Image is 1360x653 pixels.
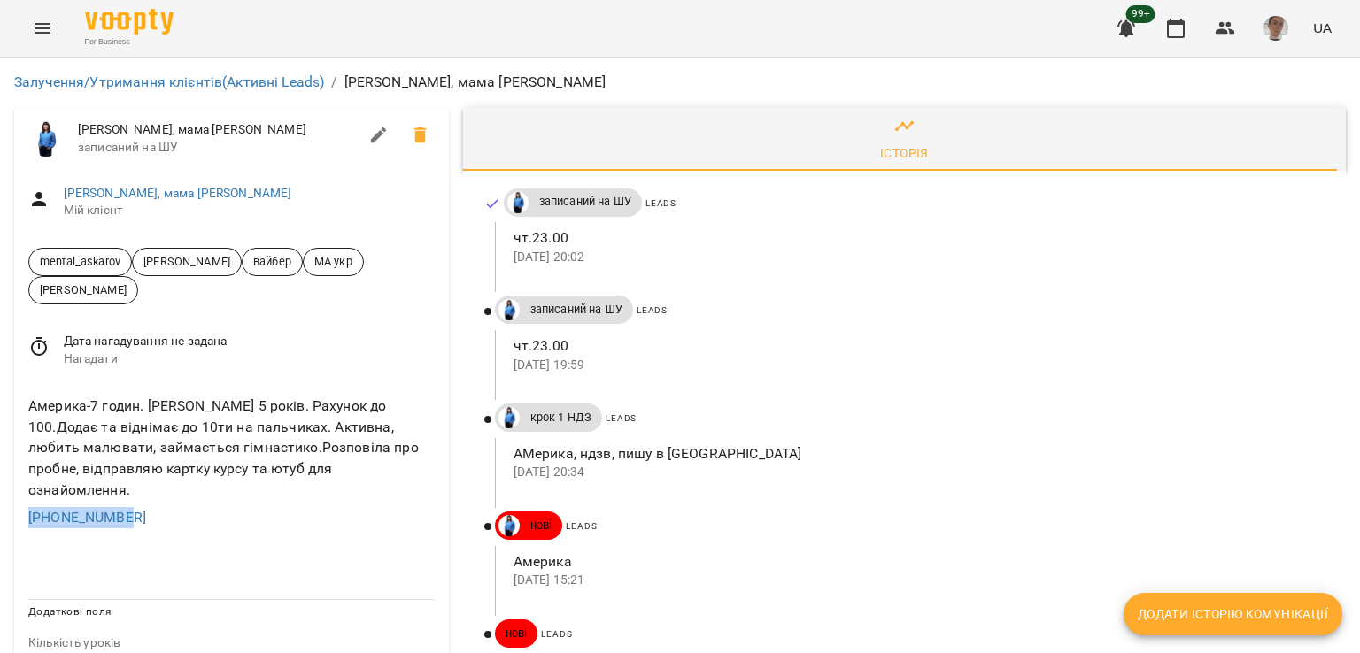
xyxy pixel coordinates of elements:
[880,142,929,164] div: Історія
[529,194,642,210] span: записаний на ШУ
[495,626,538,641] span: нові
[498,407,520,428] img: Дащенко Аня
[507,192,529,213] img: Дащенко Аня
[243,253,302,270] span: вайбер
[344,72,607,93] p: [PERSON_NAME], мама [PERSON_NAME]
[78,121,358,139] span: [PERSON_NAME], мама [PERSON_NAME]
[64,202,435,219] span: Мій клієнт
[514,249,1317,266] p: [DATE] 20:02
[514,443,1317,465] p: АМерика, ндзв, пишу в [GEOGRAPHIC_DATA]
[85,9,174,35] img: Voopty Logo
[637,305,668,315] span: Leads
[645,198,676,208] span: Leads
[1263,16,1288,41] img: 4dd45a387af7859874edf35ff59cadb1.jpg
[331,72,336,93] li: /
[514,464,1317,481] p: [DATE] 20:34
[495,407,520,428] a: Дащенко Аня
[498,299,520,320] img: Дащенко Аня
[14,72,1346,93] nav: breadcrumb
[64,350,435,368] span: Нагадати
[498,515,520,536] img: Дащенко Аня
[514,357,1317,374] p: [DATE] 19:59
[1313,19,1332,37] span: UA
[541,629,572,639] span: Leads
[520,518,563,534] span: нові
[29,253,131,270] span: mental_askarov
[29,281,137,298] span: [PERSON_NAME]
[514,551,1317,572] p: Америка
[1138,603,1328,625] span: Додати історію комунікації
[504,192,529,213] a: Дащенко Аня
[1126,5,1155,23] span: 99+
[520,302,633,318] span: записаний на ШУ
[28,605,112,618] span: Додаткові поля
[495,515,520,536] a: Дащенко Аня
[495,299,520,320] a: Дащенко Аня
[28,121,64,157] img: Дащенко Аня
[64,333,435,350] span: Дата нагадування не задана
[606,413,637,423] span: Leads
[28,509,146,526] a: [PHONE_NUMBER]
[1306,12,1339,44] button: UA
[514,335,1317,357] p: чт.23.00
[304,253,363,270] span: МА укр
[514,572,1317,589] p: [DATE] 15:21
[25,392,438,503] div: Америка-7 годин. [PERSON_NAME] 5 років. Рахунок до 100.Додає та віднімає до 10ти на пальчиках. Ак...
[566,521,597,531] span: Leads
[514,227,1317,249] p: чт.23.00
[1124,593,1342,635] button: Додати історію комунікації
[14,73,324,90] a: Залучення/Утримання клієнтів(Активні Leads)
[78,139,358,157] span: записаний на ШУ
[28,634,435,652] p: field-description
[85,36,174,48] span: For Business
[64,186,292,200] a: [PERSON_NAME], мама [PERSON_NAME]
[520,410,602,426] span: крок 1 НДЗ
[133,253,241,270] span: [PERSON_NAME]
[21,7,64,50] button: Menu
